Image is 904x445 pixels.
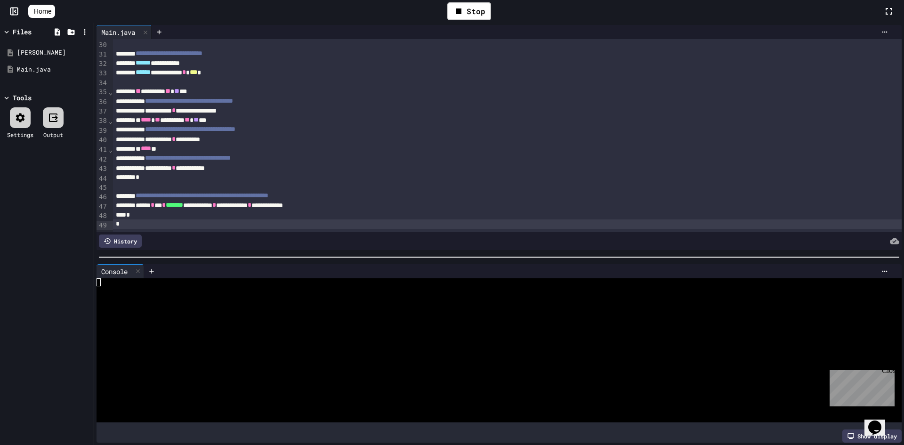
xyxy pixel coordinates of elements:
a: Home [28,5,55,18]
div: 47 [97,202,108,211]
span: Fold line [108,89,113,96]
div: 43 [97,164,108,174]
div: Main.java [97,25,152,39]
span: Fold line [108,146,113,154]
div: Settings [7,130,33,139]
div: Output [43,130,63,139]
div: Show display [842,429,902,443]
div: 40 [97,136,108,145]
div: 44 [97,174,108,184]
div: 45 [97,183,108,193]
div: [PERSON_NAME] [17,48,90,57]
div: Stop [447,2,491,20]
div: 39 [97,126,108,136]
div: Console [97,264,144,278]
div: 48 [97,211,108,221]
div: 49 [97,221,108,230]
div: 38 [97,116,108,126]
div: 41 [97,145,108,154]
div: 32 [97,59,108,69]
div: Files [13,27,32,37]
div: 42 [97,155,108,164]
div: 46 [97,193,108,202]
div: 37 [97,107,108,116]
div: Tools [13,93,32,103]
div: Chat with us now!Close [4,4,65,60]
div: 33 [97,69,108,78]
div: Main.java [97,27,140,37]
div: 30 [97,40,108,50]
span: Home [34,7,51,16]
div: 34 [97,79,108,88]
span: Fold line [108,117,113,125]
div: 35 [97,88,108,97]
div: History [99,235,142,248]
div: 31 [97,50,108,59]
div: Main.java [17,65,90,74]
div: 36 [97,97,108,107]
iframe: chat widget [864,407,895,436]
div: Console [97,267,132,276]
iframe: chat widget [826,366,895,406]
